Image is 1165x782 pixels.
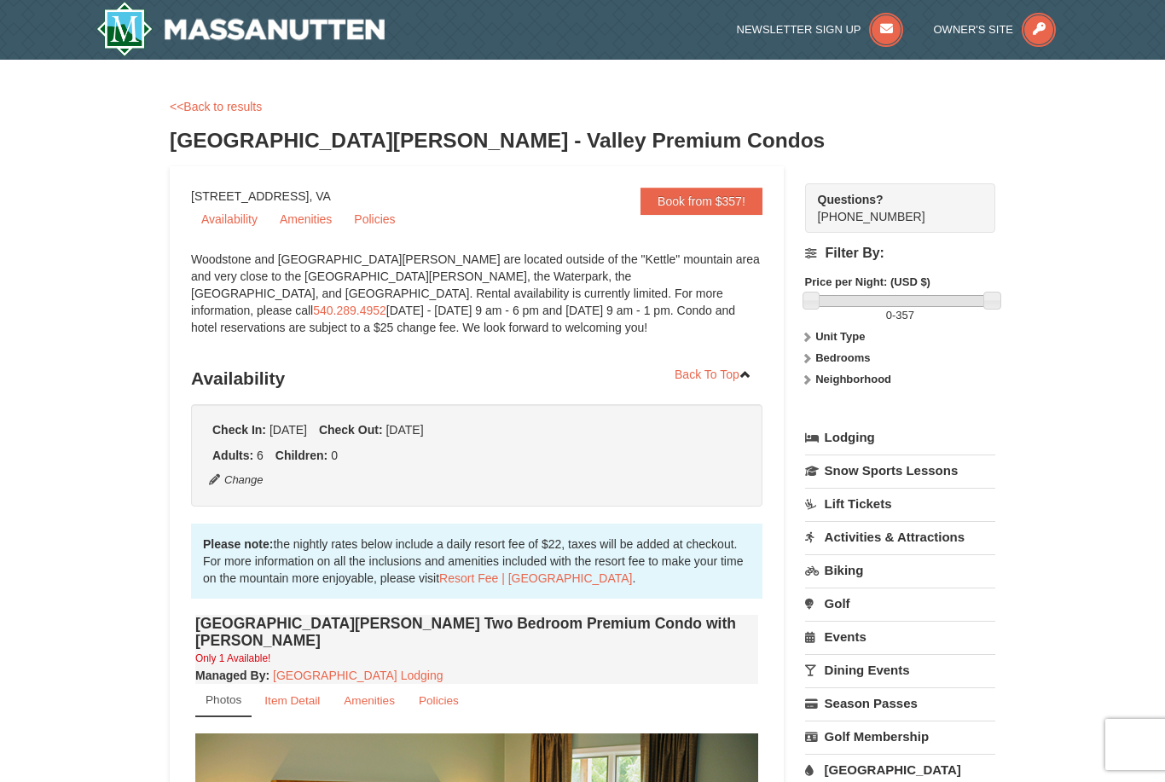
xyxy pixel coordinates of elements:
a: Newsletter Sign Up [737,23,904,36]
strong: Questions? [818,193,884,206]
div: the nightly rates below include a daily resort fee of $22, taxes will be added at checkout. For m... [191,524,762,599]
a: Back To Top [664,362,762,387]
img: Massanutten Resort Logo [96,2,385,56]
small: Photos [206,693,241,706]
strong: Unit Type [815,330,865,343]
a: Golf Membership [805,721,995,752]
span: 0 [331,449,338,462]
a: Book from $357! [640,188,762,215]
span: [DATE] [385,423,423,437]
a: Massanutten Resort [96,2,385,56]
small: Policies [419,694,459,707]
a: Activities & Attractions [805,521,995,553]
span: Newsletter Sign Up [737,23,861,36]
a: Lift Tickets [805,488,995,519]
span: 6 [257,449,264,462]
a: Policies [408,684,470,717]
span: Managed By [195,669,265,682]
a: Availability [191,206,268,232]
strong: Children: [275,449,327,462]
a: [GEOGRAPHIC_DATA] Lodging [273,669,443,682]
a: Owner's Site [934,23,1057,36]
small: Amenities [344,694,395,707]
h4: [GEOGRAPHIC_DATA][PERSON_NAME] Two Bedroom Premium Condo with [PERSON_NAME] [195,615,758,649]
a: Amenities [270,206,342,232]
a: Photos [195,684,252,717]
span: 0 [886,309,892,321]
a: 540.289.4952 [313,304,386,317]
strong: Price per Night: (USD $) [805,275,930,288]
a: Golf [805,588,995,619]
a: Season Passes [805,687,995,719]
span: [PHONE_NUMBER] [818,191,965,223]
strong: Neighborhood [815,373,891,385]
h3: Availability [191,362,762,396]
a: Amenities [333,684,406,717]
strong: Bedrooms [815,351,870,364]
a: Snow Sports Lessons [805,455,995,486]
a: Lodging [805,422,995,453]
a: <<Back to results [170,100,262,113]
button: Change [208,471,264,489]
strong: Adults: [212,449,253,462]
strong: Check Out: [319,423,383,437]
strong: Please note: [203,537,273,551]
div: Woodstone and [GEOGRAPHIC_DATA][PERSON_NAME] are located outside of the "Kettle" mountain area an... [191,251,762,353]
span: Owner's Site [934,23,1014,36]
span: [DATE] [270,423,307,437]
a: Biking [805,554,995,586]
h4: Filter By: [805,246,995,261]
a: Resort Fee | [GEOGRAPHIC_DATA] [439,571,632,585]
a: Events [805,621,995,652]
a: Item Detail [253,684,331,717]
small: Only 1 Available! [195,652,270,664]
h3: [GEOGRAPHIC_DATA][PERSON_NAME] - Valley Premium Condos [170,124,995,158]
strong: Check In: [212,423,266,437]
span: 357 [895,309,914,321]
label: - [805,307,995,324]
a: Policies [344,206,405,232]
strong: : [195,669,270,682]
small: Item Detail [264,694,320,707]
a: Dining Events [805,654,995,686]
